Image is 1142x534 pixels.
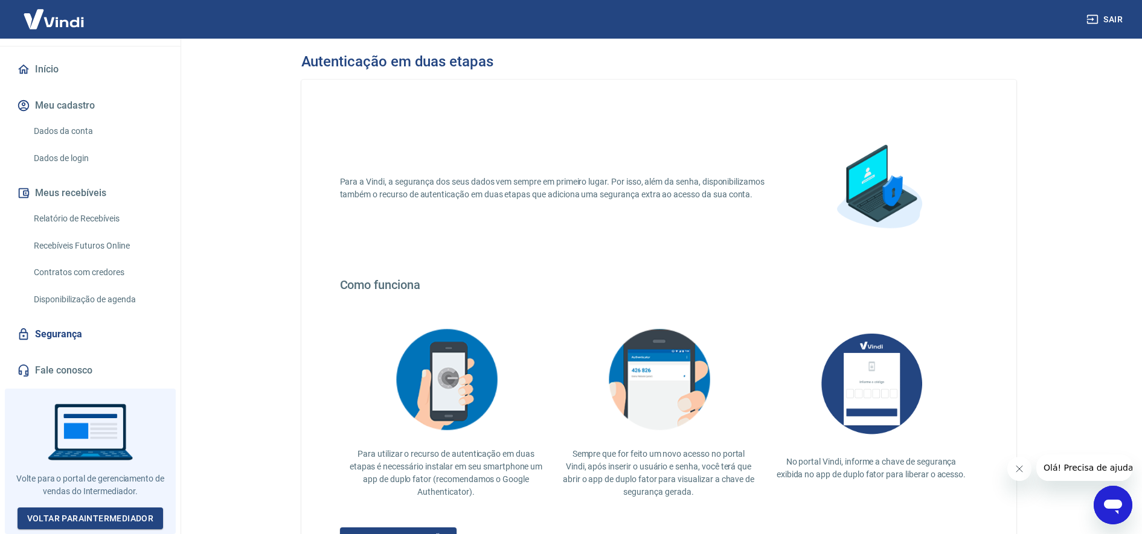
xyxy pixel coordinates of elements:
[29,260,166,285] a: Contratos com credores
[18,507,164,530] a: Voltar paraIntermediador
[562,448,755,498] p: Sempre que for feito um novo acesso no portal Vindi, após inserir o usuário e senha, você terá qu...
[1036,454,1132,481] iframe: Mensagem da empresa
[29,146,166,171] a: Dados de login
[811,321,932,446] img: AUbNX1O5CQAAAABJRU5ErkJggg==
[14,180,166,206] button: Meus recebíveis
[14,1,93,37] img: Vindi
[386,321,507,438] img: explication-mfa2.908d58f25590a47144d3.png
[7,8,101,18] span: Olá! Precisa de ajuda?
[1007,457,1031,481] iframe: Fechar mensagem
[775,456,968,481] p: No portal Vindi, informe a chave de segurança exibida no app de duplo fator para liberar o acesso.
[818,128,939,249] img: explication-mfa1.88a31355a892c34851cc.png
[598,321,719,438] img: explication-mfa3.c449ef126faf1c3e3bb9.png
[1094,486,1132,524] iframe: Botão para abrir a janela de mensagens
[14,92,166,119] button: Meu cadastro
[29,206,166,231] a: Relatório de Recebíveis
[1084,8,1128,31] button: Sair
[301,53,493,70] h3: Autenticação em duas etapas
[29,119,166,144] a: Dados da conta
[340,278,978,292] h4: Como funciona
[340,176,780,201] p: Para a Vindi, a segurança dos seus dados vem sempre em primeiro lugar. Por isso, além da senha, d...
[14,357,166,384] a: Fale conosco
[29,234,166,258] a: Recebíveis Futuros Online
[29,287,166,312] a: Disponibilização de agenda
[350,448,543,498] p: Para utilizar o recurso de autenticação em duas etapas é necessário instalar em seu smartphone um...
[14,321,166,348] a: Segurança
[14,56,166,83] a: Início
